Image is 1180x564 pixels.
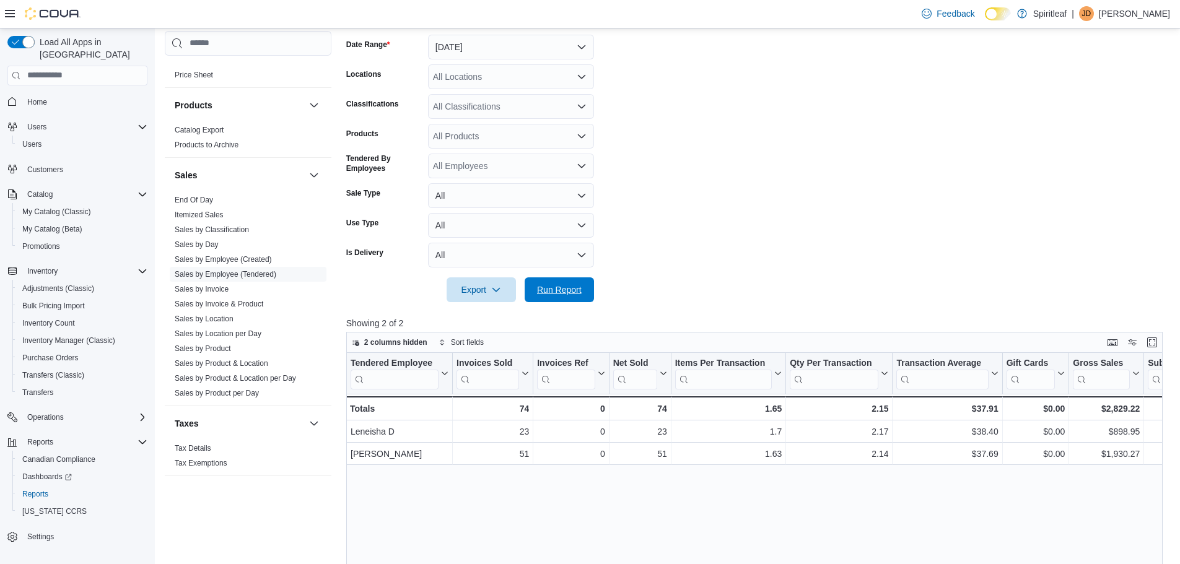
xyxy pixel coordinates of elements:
a: Sales by Classification [175,225,249,234]
button: My Catalog (Beta) [12,220,152,238]
span: Price Sheet [175,70,213,80]
a: Itemized Sales [175,210,224,219]
button: Open list of options [577,161,587,171]
label: Is Delivery [346,248,383,258]
div: 1.7 [675,424,782,439]
button: Reports [12,485,152,503]
button: Taxes [307,416,321,431]
span: Transfers [17,385,147,400]
button: My Catalog (Classic) [12,203,152,220]
a: Purchase Orders [17,350,84,365]
div: Products [165,123,331,157]
button: Tendered Employee [351,357,448,389]
button: Sales [307,168,321,183]
div: 0 [537,446,605,461]
a: Tax Details [175,444,211,453]
span: My Catalog (Beta) [17,222,147,236]
a: Sales by Product & Location [175,359,268,368]
span: Washington CCRS [17,504,147,519]
a: Customers [22,162,68,177]
span: Home [22,94,147,110]
button: Items Per Transaction [675,357,782,389]
button: Catalog [22,187,58,202]
span: Transfers (Classic) [22,370,84,380]
div: Invoices Ref [537,357,595,369]
div: 0 [537,401,605,416]
p: Spiritleaf [1033,6,1067,21]
span: Settings [22,529,147,544]
span: Sales by Invoice & Product [175,299,263,309]
a: Sales by Location per Day [175,329,261,338]
div: [PERSON_NAME] [351,446,448,461]
span: Transfers [22,388,53,397]
label: Classifications [346,99,399,109]
div: Items Per Transaction [675,357,772,369]
button: Users [12,136,152,153]
span: Sales by Day [175,240,219,249]
div: Tendered Employee [351,357,439,389]
span: Promotions [17,239,147,254]
button: Inventory Manager (Classic) [12,332,152,349]
span: Inventory [22,264,147,279]
div: Tendered Employee [351,357,439,369]
button: Operations [22,410,69,425]
span: Inventory [27,266,58,276]
span: Sales by Classification [175,225,249,235]
span: Purchase Orders [22,353,79,363]
a: Catalog Export [175,126,224,134]
div: Net Sold [613,357,657,389]
button: Transfers (Classic) [12,367,152,384]
span: Users [27,122,46,132]
button: Bulk Pricing Import [12,297,152,315]
span: Home [27,97,47,107]
div: Gift Card Sales [1006,357,1055,389]
span: Sales by Product [175,344,231,354]
div: Sales [165,193,331,406]
a: Canadian Compliance [17,452,100,467]
button: Open list of options [577,102,587,111]
a: Sales by Location [175,315,234,323]
span: Tax Details [175,443,211,453]
span: Products to Archive [175,140,238,150]
span: Users [22,139,42,149]
div: $37.91 [896,401,998,416]
button: Home [2,93,152,111]
img: Cova [25,7,81,20]
div: $898.95 [1073,424,1140,439]
span: Sales by Employee (Created) [175,254,272,264]
button: Keyboard shortcuts [1105,335,1120,350]
div: 0 [537,424,605,439]
button: Reports [22,435,58,449]
button: Display options [1125,335,1140,350]
span: Inventory Manager (Classic) [17,333,147,348]
span: Tax Exemptions [175,458,227,468]
div: Gross Sales [1073,357,1130,389]
a: Settings [22,529,59,544]
a: Home [22,95,52,110]
h3: Sales [175,169,198,181]
span: Export [454,277,509,302]
a: Sales by Invoice & Product [175,300,263,308]
button: Export [447,277,516,302]
a: End Of Day [175,196,213,204]
span: End Of Day [175,195,213,205]
span: Canadian Compliance [17,452,147,467]
p: [PERSON_NAME] [1099,6,1170,21]
span: Promotions [22,241,60,251]
a: Transfers (Classic) [17,368,89,383]
div: $37.69 [896,446,998,461]
button: Open list of options [577,72,587,82]
span: Load All Apps in [GEOGRAPHIC_DATA] [35,36,147,61]
label: Products [346,129,378,139]
button: All [428,213,594,238]
button: Reports [2,433,152,451]
button: Taxes [175,417,304,430]
a: Feedback [917,1,979,26]
span: Reports [22,435,147,449]
div: $2,829.22 [1073,401,1140,416]
button: Sort fields [434,335,489,350]
span: Sales by Employee (Tendered) [175,269,276,279]
span: Customers [22,162,147,177]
